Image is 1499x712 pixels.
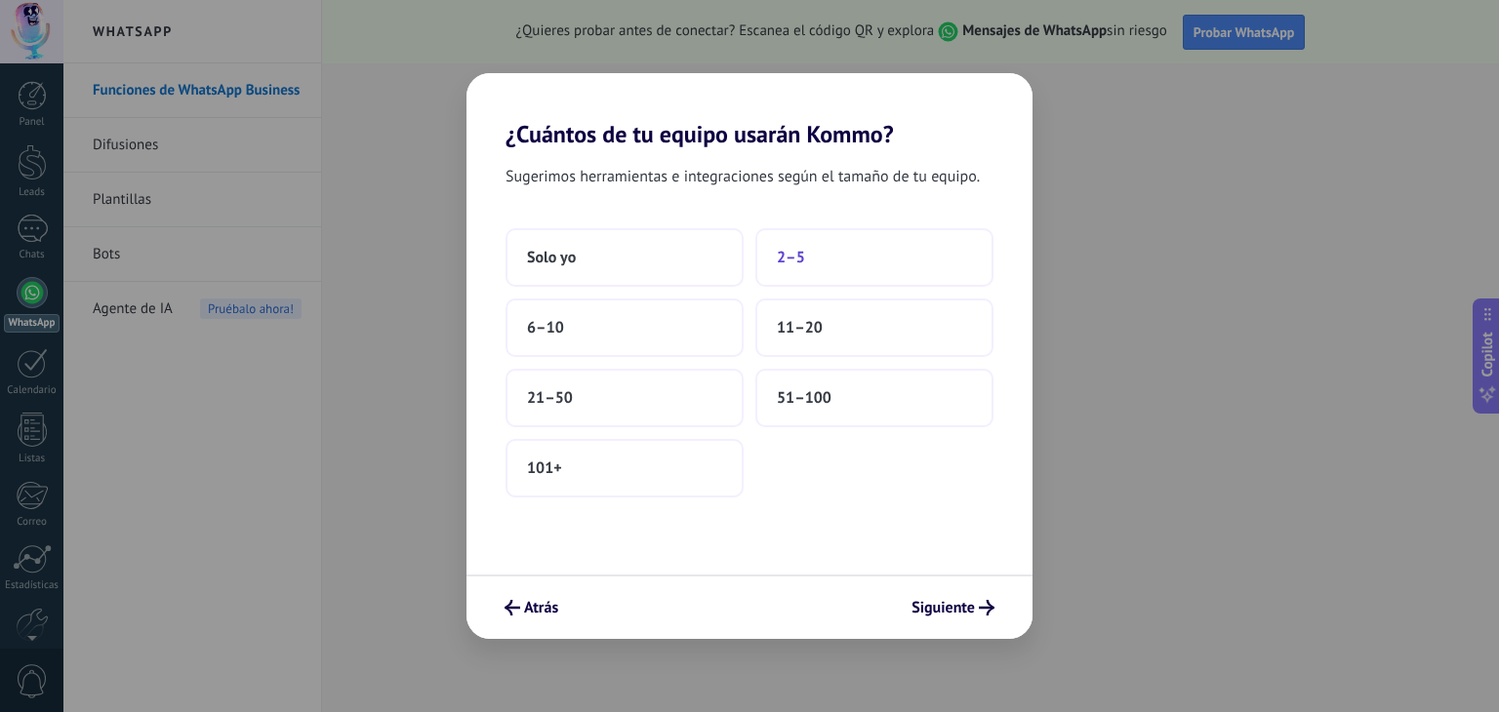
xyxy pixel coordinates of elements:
[506,439,744,497] button: 101+
[527,318,564,337] span: 6–10
[466,73,1033,148] h2: ¿Cuántos de tu equipo usarán Kommo?
[912,601,975,614] span: Siguiente
[527,388,573,408] span: 21–50
[903,591,1003,624] button: Siguiente
[755,228,993,287] button: 2–5
[777,318,823,337] span: 11–20
[527,248,576,267] span: Solo yo
[755,298,993,357] button: 11–20
[506,369,744,427] button: 21–50
[496,591,567,624] button: Atrás
[777,388,831,408] span: 51–100
[527,458,562,478] span: 101+
[777,248,805,267] span: 2–5
[506,228,744,287] button: Solo yo
[506,298,744,357] button: 6–10
[506,164,980,189] span: Sugerimos herramientas e integraciones según el tamaño de tu equipo.
[755,369,993,427] button: 51–100
[524,601,558,614] span: Atrás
